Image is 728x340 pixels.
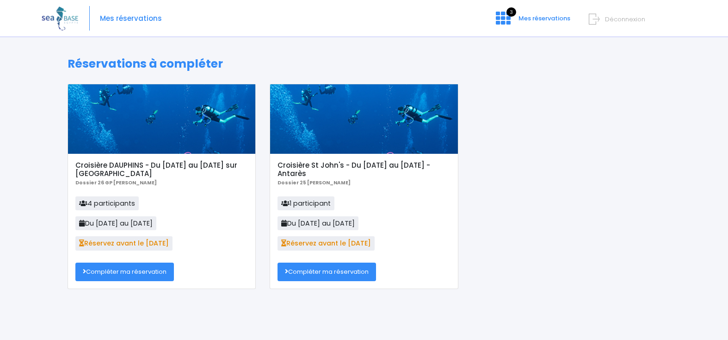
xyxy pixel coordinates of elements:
span: 4 participants [75,196,139,210]
span: Déconnexion [605,15,645,24]
h5: Croisière St John's - Du [DATE] au [DATE] - Antarès [278,161,450,178]
a: Compléter ma réservation [75,263,174,281]
span: Du [DATE] au [DATE] [75,216,156,230]
span: Réservez avant le [DATE] [75,236,173,250]
b: Dossier 25 [PERSON_NAME] [278,179,351,186]
b: Dossier 26 GP [PERSON_NAME] [75,179,157,186]
h5: Croisière DAUPHINS - Du [DATE] au [DATE] sur [GEOGRAPHIC_DATA] [75,161,248,178]
a: 3 Mes réservations [488,17,576,26]
span: Réservez avant le [DATE] [278,236,375,250]
span: 1 participant [278,196,334,210]
span: Du [DATE] au [DATE] [278,216,358,230]
span: Mes réservations [518,14,570,23]
h1: Réservations à compléter [68,57,661,71]
a: Compléter ma réservation [278,263,376,281]
span: 3 [506,7,516,17]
